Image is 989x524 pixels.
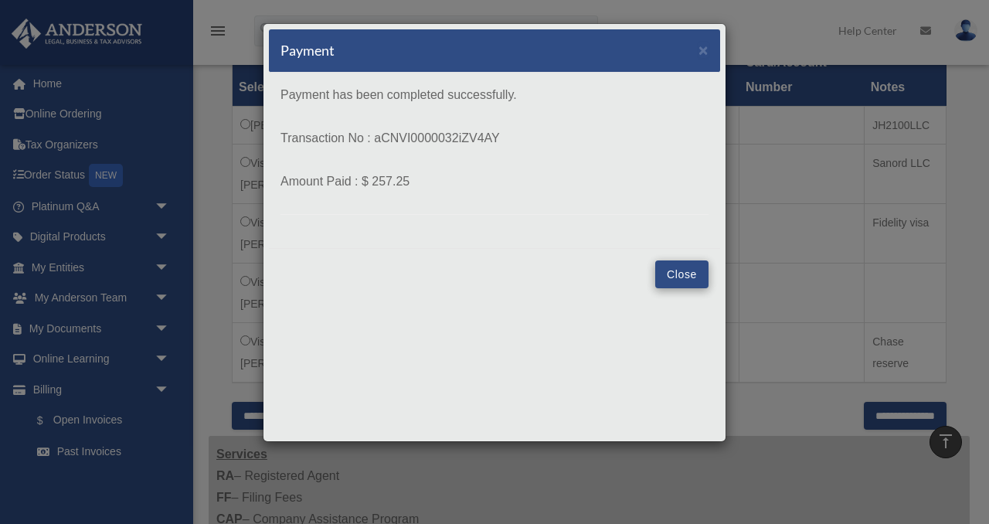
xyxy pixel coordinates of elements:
h5: Payment [280,41,335,60]
p: Transaction No : aCNVI0000032iZV4AY [280,128,709,149]
p: Amount Paid : $ 257.25 [280,171,709,192]
button: Close [655,260,709,288]
p: Payment has been completed successfully. [280,84,709,106]
span: × [698,41,709,59]
button: Close [698,42,709,58]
